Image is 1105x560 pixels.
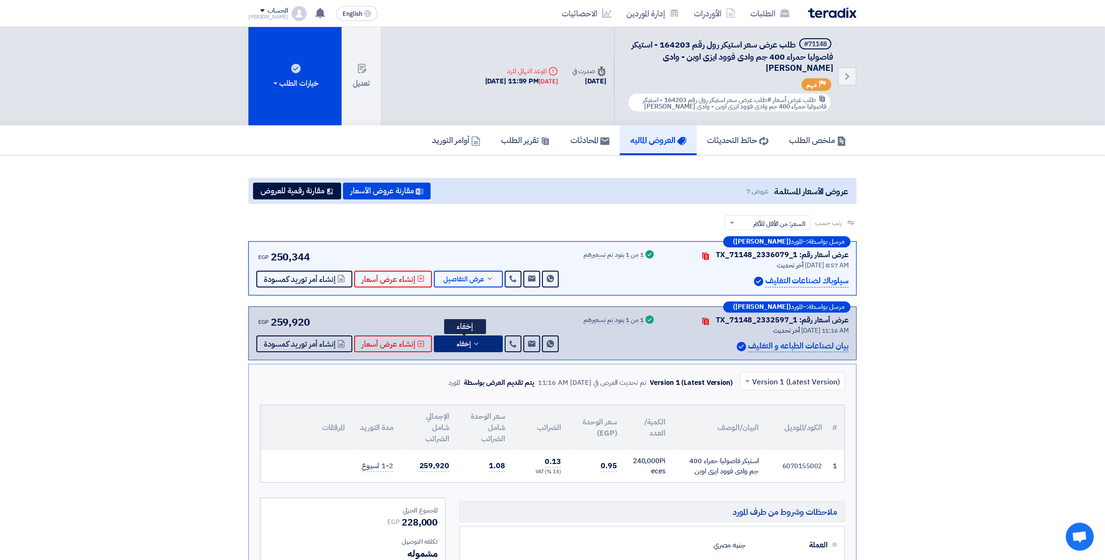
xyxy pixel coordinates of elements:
[272,78,318,89] div: خيارات الطلب
[258,318,269,326] span: EGP
[258,253,269,261] span: EGP
[268,537,438,546] div: تكلفه التوصيل
[402,515,438,529] span: 228,000
[354,271,432,287] button: إنشاء عرض أسعار
[754,277,763,286] img: Verified Account
[601,460,617,472] span: 0.95
[650,377,733,388] div: Version 1 (Latest Version)
[501,135,550,145] h5: تقرير الطلب
[354,335,432,352] button: إنشاء عرض أسعار
[457,341,471,348] span: إخفاء
[336,6,377,21] button: English
[789,135,846,145] h5: ملخص الطلب
[733,239,791,245] b: ([PERSON_NAME])
[444,319,486,334] div: إخفاء
[464,377,534,388] div: يتم تقديم العرض بواسطة
[248,14,288,20] div: [PERSON_NAME]
[538,377,646,388] div: تم تحديث العرض في [DATE] 11:16 AM
[513,405,569,450] th: الضرائب
[539,77,557,86] div: [DATE]
[830,450,844,482] td: 1
[633,456,659,466] span: 240,000
[583,252,644,259] div: 1 من 1 بنود تم تسعيرهم
[253,183,341,199] button: مقارنة رقمية للعروض
[625,450,673,482] td: Pieces
[268,7,288,15] div: الحساب
[626,38,833,74] h5: طلب عرض سعر استيكر رول رقم 164203 - استيكر فاصوليا حمراء 400 جم وادى فوود ايزى اوبن - وادى فود ال...
[545,456,561,468] span: 0.13
[733,304,791,310] b: ([PERSON_NAME])
[491,125,560,155] a: تقرير الطلب
[801,326,849,335] span: [DATE] 11:16 AM
[714,536,746,554] div: جنيه مصري
[554,2,619,24] a: الاحصائيات
[264,341,336,348] span: إنشاء أمر توريد كمسودة
[697,125,779,155] a: حائط التحديثات
[419,460,449,472] span: 259,920
[791,304,803,310] span: المورد
[485,66,558,76] div: الموعد النهائي للرد
[401,405,457,450] th: الإجمالي شامل الضرائب
[625,405,673,450] th: الكمية/العدد
[619,2,686,24] a: إدارة الموردين
[1066,523,1094,551] a: Open chat
[777,260,803,270] span: أخر تحديث
[723,236,851,247] div: –
[806,304,844,310] span: مرسل بواسطة:
[643,95,827,111] span: #طلب عرض سعر استيكر رول رقم 164203 - استيكر فاصوليا حمراء 400 جم وادى فوود ايزى اوبن - وادى [PERS...
[248,27,342,125] button: خيارات الطلب
[673,405,766,450] th: البيان/الوصف
[343,183,431,199] button: مقارنة عروض الأسعار
[716,249,849,260] div: عرض أسعار رقم: TX_71148_2336079_1
[716,314,849,326] div: عرض أسعار رقم: TX_71148_2332597_1
[434,271,503,287] button: عرض التفاصيل
[779,125,857,155] a: ملخص الطلب
[804,41,827,48] div: #71148
[774,185,848,198] span: عروض الأسعار المستلمة
[352,405,401,450] th: مدة التوريد
[815,218,842,228] span: رتب حسب
[765,275,849,287] p: سيلوباك لصناعات التغليف
[805,260,849,270] span: [DATE] 8:57 AM
[362,460,393,472] span: 1-2 اسبوع
[766,405,830,450] th: الكود/الموديل
[723,301,851,313] div: –
[773,326,800,335] span: أخر تحديث
[753,219,805,229] span: السعر: من الأقل للأكثر
[747,186,768,196] span: عروض 7
[806,81,817,89] span: مهم
[261,405,352,450] th: المرفقات
[457,405,513,450] th: سعر الوحدة شامل الضرائب
[443,276,484,283] span: عرض التفاصيل
[573,66,606,76] div: صدرت في
[362,341,415,348] span: إنشاء عرض أسعار
[485,76,558,87] div: [DATE] 11:59 PM
[256,335,352,352] button: إنشاء أمر توريد كمسودة
[620,125,697,155] a: العروض الماليه
[362,276,415,283] span: إنشاء عرض أسعار
[753,534,828,556] div: العملة
[806,239,844,245] span: مرسل بواسطة:
[343,11,362,17] span: English
[268,505,438,515] div: المجموع الجزئي
[342,27,381,125] button: تعديل
[570,135,610,145] h5: المحادثات
[387,517,400,527] span: EGP
[630,135,686,145] h5: العروض الماليه
[271,249,310,265] span: 250,344
[271,314,310,330] span: 259,920
[256,271,352,287] button: إنشاء أمر توريد كمسودة
[830,405,844,450] th: #
[489,460,505,472] span: 1.08
[743,2,797,24] a: الطلبات
[680,456,759,477] div: استيكر فاصوليا حمراء 400 جم وادى فوود ايزى اوبن
[737,342,746,351] img: Verified Account
[560,125,620,155] a: المحادثات
[422,125,491,155] a: أوامر التوريد
[520,468,561,476] div: (14 %) VAT
[707,135,769,145] h5: حائط التحديثات
[686,2,743,24] a: الأوردرات
[766,450,830,482] td: 6070155002
[292,6,307,21] img: profile_test.png
[264,276,336,283] span: إنشاء أمر توريد كمسودة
